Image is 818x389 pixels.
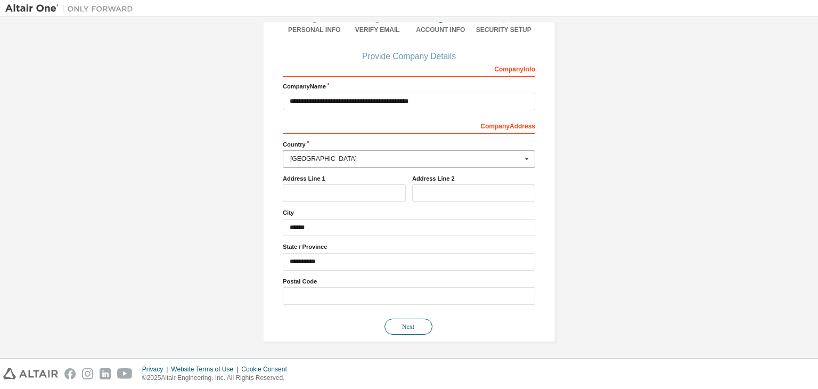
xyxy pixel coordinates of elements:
[64,368,76,379] img: facebook.svg
[241,365,293,374] div: Cookie Consent
[283,82,535,91] label: Company Name
[472,26,536,34] div: Security Setup
[142,365,171,374] div: Privacy
[100,368,111,379] img: linkedin.svg
[171,365,241,374] div: Website Terms of Use
[283,242,535,251] label: State / Province
[283,208,535,217] label: City
[142,374,293,383] p: © 2025 Altair Engineering, Inc. All Rights Reserved.
[5,3,138,14] img: Altair One
[283,117,535,134] div: Company Address
[283,174,406,183] label: Address Line 1
[82,368,93,379] img: instagram.svg
[283,53,535,60] div: Provide Company Details
[3,368,58,379] img: altair_logo.svg
[385,319,432,335] button: Next
[283,140,535,149] label: Country
[412,174,535,183] label: Address Line 2
[409,26,472,34] div: Account Info
[290,156,522,162] div: [GEOGRAPHIC_DATA]
[283,277,535,286] label: Postal Code
[346,26,410,34] div: Verify Email
[283,60,535,77] div: Company Info
[117,368,133,379] img: youtube.svg
[283,26,346,34] div: Personal Info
